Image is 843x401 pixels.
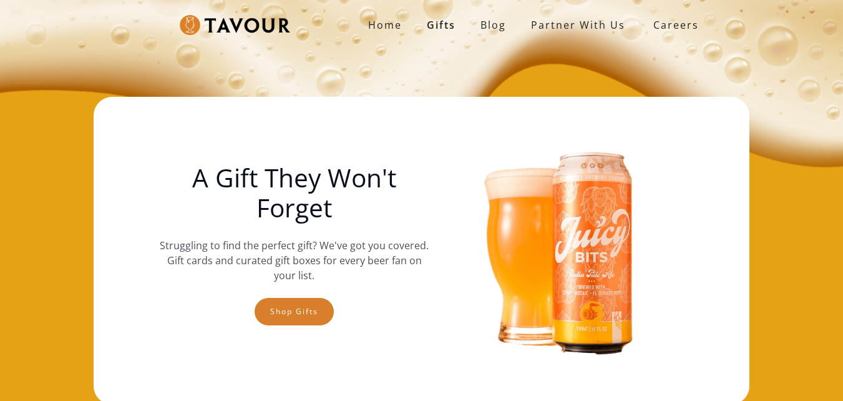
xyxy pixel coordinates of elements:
[368,18,402,32] strong: Home
[468,12,519,37] a: Blog
[519,12,638,37] a: partner with us
[414,12,468,37] a: Gifts
[653,12,699,37] strong: Careers
[356,12,414,37] a: Home
[638,7,708,42] a: Careers
[159,163,429,223] h1: A Gift They Won't Forget
[255,298,334,325] a: Shop gifts
[159,238,429,283] p: Struggling to find the perfect gift? We've got you covered. Gift cards and curated gift boxes for...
